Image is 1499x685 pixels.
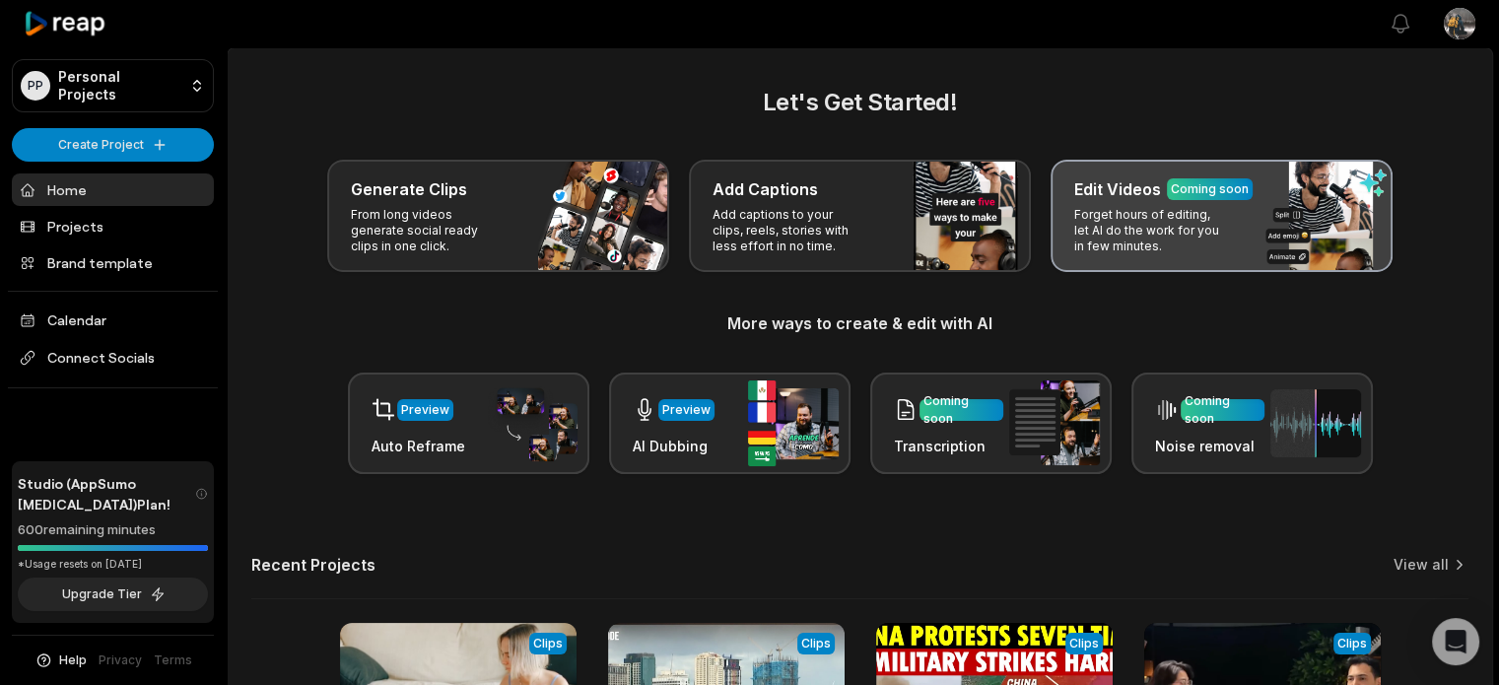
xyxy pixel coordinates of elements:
h3: More ways to create & edit with AI [251,311,1468,335]
button: Upgrade Tier [18,578,208,611]
h2: Recent Projects [251,555,375,575]
button: Help [34,651,87,669]
span: Help [59,651,87,669]
a: Calendar [12,304,214,336]
p: Personal Projects [58,68,181,103]
h3: Transcription [894,436,1003,456]
a: Terms [154,651,192,669]
h2: Let's Get Started! [251,85,1468,120]
div: Preview [401,401,449,419]
h3: Generate Clips [351,177,467,201]
h3: Edit Videos [1074,177,1161,201]
a: Home [12,173,214,206]
h3: Noise removal [1155,436,1264,456]
div: PP [21,71,50,101]
span: Connect Socials [12,340,214,376]
p: Forget hours of editing, let AI do the work for you in few minutes. [1074,207,1227,254]
div: *Usage resets on [DATE] [18,557,208,572]
div: Preview [662,401,711,419]
a: Brand template [12,246,214,279]
p: Add captions to your clips, reels, stories with less effort in no time. [713,207,865,254]
img: noise_removal.png [1270,389,1361,457]
div: Open Intercom Messenger [1432,618,1479,665]
h3: Auto Reframe [372,436,465,456]
p: From long videos generate social ready clips in one click. [351,207,504,254]
h3: AI Dubbing [633,436,715,456]
a: View all [1394,555,1449,575]
h3: Add Captions [713,177,818,201]
div: Coming soon [923,392,999,428]
span: Studio (AppSumo [MEDICAL_DATA]) Plan! [18,473,195,514]
button: Create Project [12,128,214,162]
a: Projects [12,210,214,242]
img: auto_reframe.png [487,385,578,462]
img: transcription.png [1009,380,1100,465]
a: Privacy [99,651,142,669]
div: Coming soon [1171,180,1249,198]
div: Coming soon [1185,392,1261,428]
div: 600 remaining minutes [18,520,208,540]
img: ai_dubbing.png [748,380,839,466]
